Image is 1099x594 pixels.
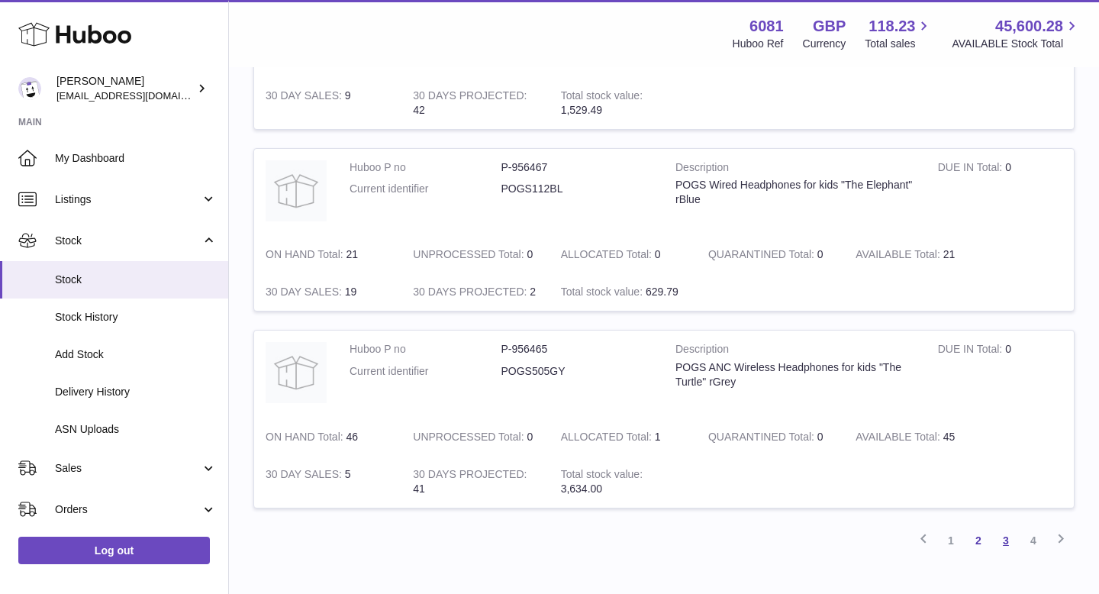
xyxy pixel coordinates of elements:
a: Log out [18,537,210,564]
td: 21 [254,236,401,273]
strong: AVAILABLE Total [856,248,943,264]
td: 0 [401,236,549,273]
strong: ALLOCATED Total [561,248,655,264]
td: 9 [254,77,401,129]
dt: Huboo P no [350,160,501,175]
span: Orders [55,502,201,517]
dd: POGS112BL [501,182,653,196]
span: ASN Uploads [55,422,217,437]
td: 46 [254,418,401,456]
td: 41 [401,456,549,508]
strong: QUARANTINED Total [708,431,817,447]
span: Sales [55,461,201,476]
dt: Current identifier [350,182,501,196]
span: 0 [817,431,823,443]
strong: 30 DAYS PROJECTED [413,468,527,484]
strong: ALLOCATED Total [561,431,655,447]
td: 1 [549,418,697,456]
span: Delivery History [55,385,217,399]
div: POGS Wired Headphones for kids "The Elephant" rBlue [675,178,915,207]
strong: 30 DAY SALES [266,286,345,302]
td: 0 [927,149,1074,237]
div: [PERSON_NAME] [56,74,194,103]
span: Total sales [865,37,933,51]
strong: Description [675,342,915,360]
a: 2 [965,527,992,554]
span: 0 [817,248,823,260]
div: POGS ANC Wireless Headphones for kids "The Turtle" rGrey [675,360,915,389]
td: 45 [844,418,991,456]
td: 0 [549,236,697,273]
strong: Total stock value [561,89,643,105]
img: product image [266,342,327,403]
strong: Total stock value [561,468,643,484]
a: 1 [937,527,965,554]
dd: POGS505GY [501,364,653,379]
span: 3,634.00 [561,483,603,495]
strong: 30 DAY SALES [266,468,345,484]
span: [EMAIL_ADDRESS][DOMAIN_NAME] [56,89,224,102]
strong: Total stock value [561,286,646,302]
a: 3 [992,527,1020,554]
strong: DUE IN Total [938,161,1005,177]
span: Add Stock [55,347,217,362]
strong: 30 DAY SALES [266,89,345,105]
td: 21 [844,236,991,273]
dd: P-956465 [501,342,653,357]
a: 4 [1020,527,1047,554]
span: Stock [55,273,217,287]
span: 45,600.28 [995,16,1063,37]
span: Stock History [55,310,217,324]
dd: P-956467 [501,160,653,175]
td: 5 [254,456,401,508]
strong: AVAILABLE Total [856,431,943,447]
td: 19 [254,273,401,311]
img: product image [266,160,327,221]
strong: UNPROCESSED Total [413,248,527,264]
strong: 30 DAYS PROJECTED [413,89,527,105]
strong: DUE IN Total [938,343,1005,359]
span: Listings [55,192,201,207]
strong: GBP [813,16,846,37]
a: 45,600.28 AVAILABLE Stock Total [952,16,1081,51]
strong: QUARANTINED Total [708,248,817,264]
span: 629.79 [646,286,678,298]
td: 0 [401,418,549,456]
dt: Huboo P no [350,342,501,357]
span: AVAILABLE Stock Total [952,37,1081,51]
strong: 6081 [749,16,784,37]
div: Huboo Ref [733,37,784,51]
img: hello@pogsheadphones.com [18,77,41,100]
a: 118.23 Total sales [865,16,933,51]
span: 1,529.49 [561,104,603,116]
strong: ON HAND Total [266,248,346,264]
td: 2 [401,273,549,311]
span: My Dashboard [55,151,217,166]
strong: Description [675,160,915,179]
div: Currency [803,37,846,51]
dt: Current identifier [350,364,501,379]
td: 42 [401,77,549,129]
span: 118.23 [869,16,915,37]
td: 0 [927,331,1074,418]
strong: 30 DAYS PROJECTED [413,286,530,302]
span: Stock [55,234,201,248]
strong: ON HAND Total [266,431,346,447]
strong: UNPROCESSED Total [413,431,527,447]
